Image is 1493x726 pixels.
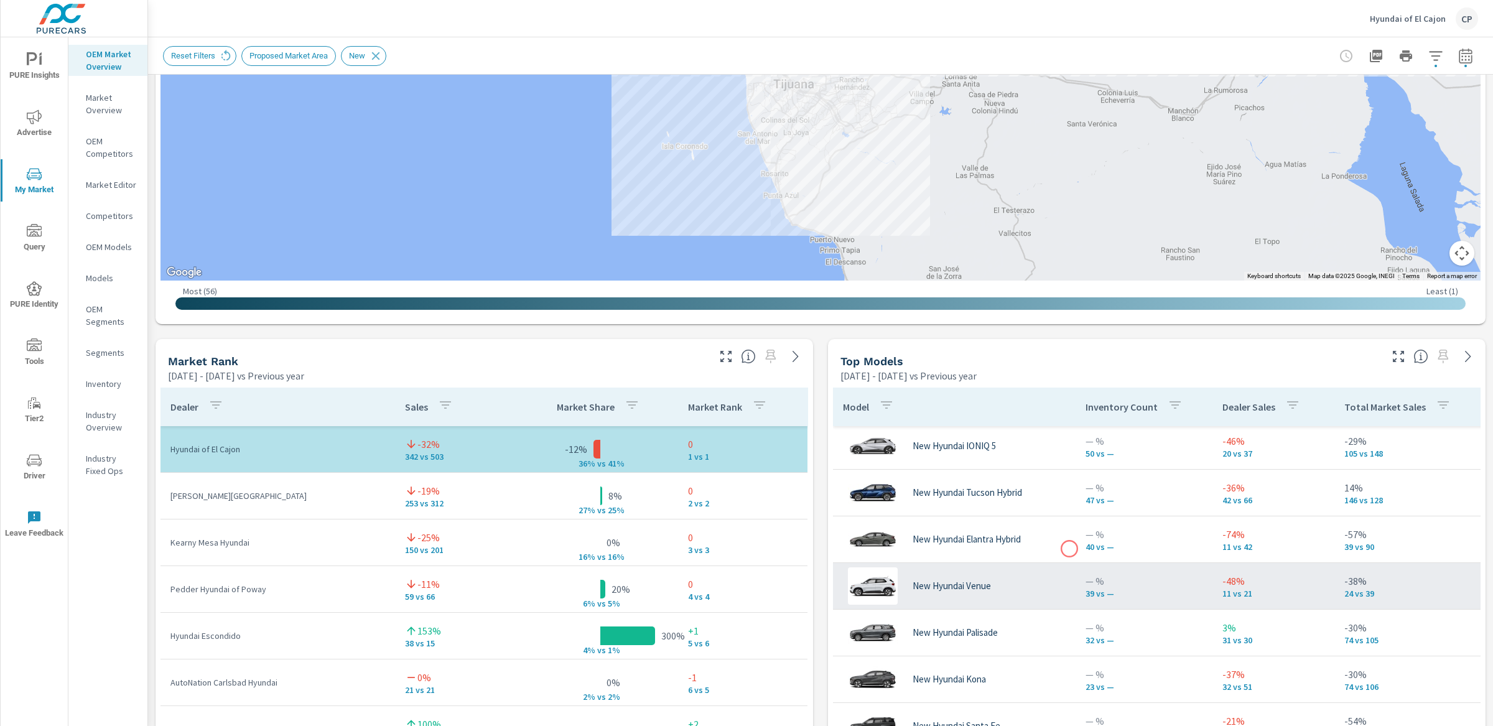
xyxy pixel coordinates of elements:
[848,614,898,651] img: glamour
[688,638,798,648] p: 5 vs 6
[86,91,137,116] p: Market Overview
[716,347,736,366] button: Make Fullscreen
[1413,349,1428,364] span: Find the biggest opportunities within your model lineup nationwide. [Source: Market registration ...
[1402,272,1420,279] a: Terms (opens in new tab)
[1222,667,1324,682] p: -37%
[170,443,385,455] p: Hyundai of El Cajon
[1433,347,1453,366] span: Select a preset date range to save this widget
[405,592,513,602] p: 59 vs 66
[170,676,385,689] p: AutoNation Carlsbad Hyundai
[1222,574,1324,589] p: -48%
[342,51,373,60] span: New
[565,442,587,457] p: -12%
[1222,527,1324,542] p: -74%
[688,530,798,545] p: 0
[569,645,602,656] p: 4% v
[1086,480,1202,495] p: — %
[688,670,798,685] p: -1
[417,437,440,452] p: -32%
[1453,44,1478,68] button: Select Date Range
[608,488,622,503] p: 8%
[86,272,137,284] p: Models
[1247,272,1301,281] button: Keyboard shortcuts
[569,551,602,562] p: 16% v
[68,88,147,119] div: Market Overview
[68,343,147,362] div: Segments
[688,483,798,498] p: 0
[569,598,602,609] p: 6% v
[68,175,147,194] div: Market Editor
[405,638,513,648] p: 38 vs 15
[1393,44,1418,68] button: Print Report
[1086,635,1202,645] p: 32 vs —
[4,224,64,254] span: Query
[86,210,137,222] p: Competitors
[602,645,631,656] p: s 1%
[4,510,64,541] span: Leave Feedback
[1086,401,1158,413] p: Inventory Count
[612,582,630,597] p: 20%
[1449,241,1474,266] button: Map camera controls
[417,577,440,592] p: -11%
[168,355,238,368] h5: Market Rank
[341,46,386,66] div: New
[1344,480,1476,495] p: 14%
[405,685,513,695] p: 21 vs 21
[1423,44,1448,68] button: Apply Filters
[913,487,1022,498] p: New Hyundai Tucson Hybrid
[68,238,147,256] div: OEM Models
[1344,449,1476,458] p: 105 vs 148
[607,535,620,550] p: 0%
[1086,620,1202,635] p: — %
[86,241,137,253] p: OEM Models
[1086,667,1202,682] p: — %
[848,661,898,698] img: glamour
[417,483,440,498] p: -19%
[86,135,137,160] p: OEM Competitors
[68,375,147,393] div: Inventory
[848,474,898,511] img: glamour
[688,623,798,638] p: +1
[661,628,685,643] p: 300%
[170,490,385,502] p: [PERSON_NAME][GEOGRAPHIC_DATA]
[86,378,137,390] p: Inventory
[68,269,147,287] div: Models
[1344,542,1476,552] p: 39 vs 90
[688,498,798,508] p: 2 vs 2
[86,179,137,191] p: Market Editor
[688,592,798,602] p: 4 vs 4
[1427,272,1477,279] a: Report a map error
[86,409,137,434] p: Industry Overview
[840,368,977,383] p: [DATE] - [DATE] vs Previous year
[848,427,898,465] img: glamour
[1222,495,1324,505] p: 42 vs 66
[1222,449,1324,458] p: 20 vs 37
[4,453,64,483] span: Driver
[86,48,137,73] p: OEM Market Overview
[163,46,236,66] div: Reset Filters
[602,691,631,702] p: s 2%
[68,406,147,437] div: Industry Overview
[4,338,64,369] span: Tools
[1086,449,1202,458] p: 50 vs —
[602,505,631,516] p: s 25%
[1344,527,1476,542] p: -57%
[168,368,304,383] p: [DATE] - [DATE] vs Previous year
[1344,495,1476,505] p: 146 vs 128
[4,281,64,312] span: PURE Identity
[602,551,631,562] p: s 16%
[1388,347,1408,366] button: Make Fullscreen
[1086,542,1202,552] p: 40 vs —
[1344,635,1476,645] p: 74 vs 105
[913,674,986,685] p: New Hyundai Kona
[405,498,513,508] p: 253 vs 312
[417,623,441,638] p: 153%
[688,577,798,592] p: 0
[840,355,903,368] h5: Top Models
[1086,682,1202,692] p: 23 vs —
[848,567,898,605] img: glamour
[68,207,147,225] div: Competitors
[1458,347,1478,366] a: See more details in report
[569,458,602,469] p: 36% v
[1344,589,1476,598] p: 24 vs 39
